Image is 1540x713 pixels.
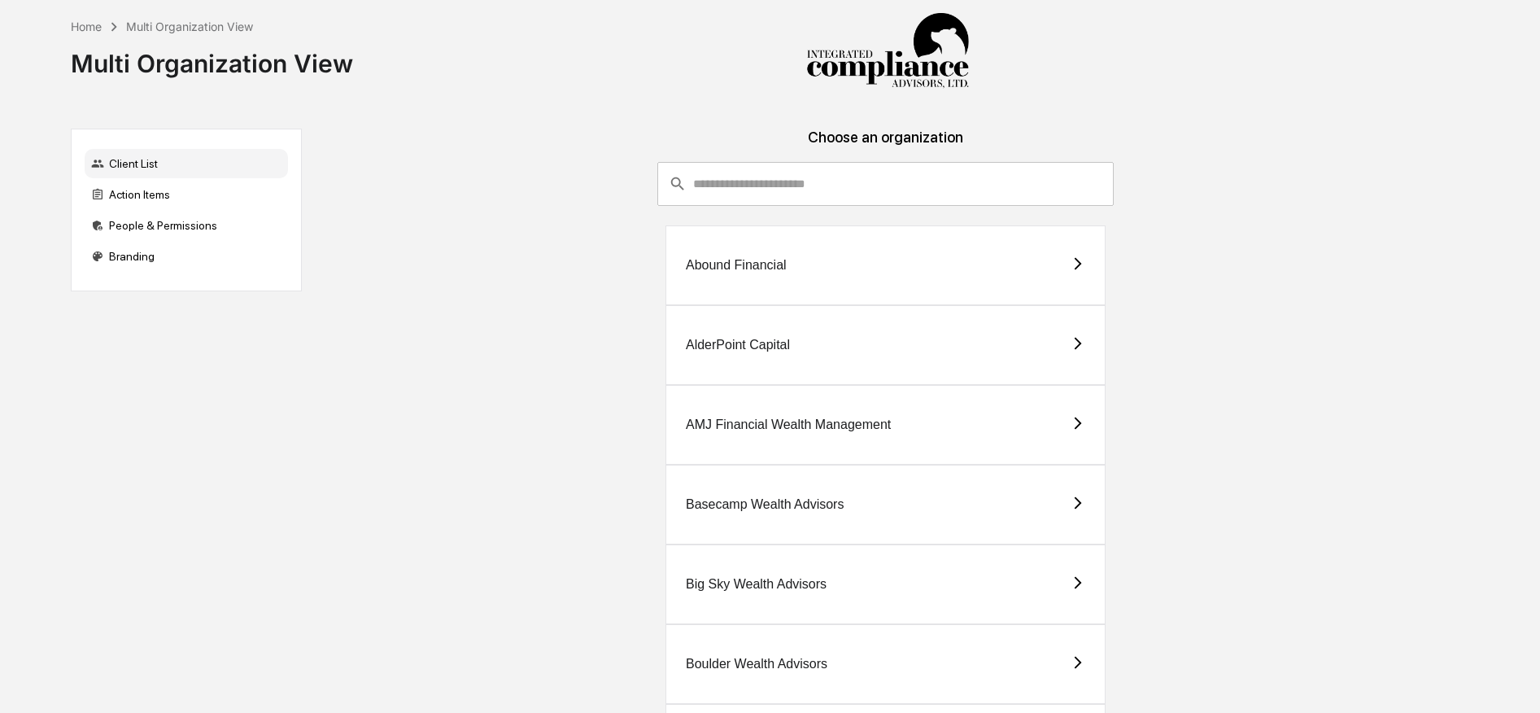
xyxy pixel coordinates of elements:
[85,242,288,271] div: Branding
[806,13,969,90] img: Integrated Compliance Advisors
[85,211,288,240] div: People & Permissions
[71,20,102,33] div: Home
[686,497,844,512] div: Basecamp Wealth Advisors
[686,418,891,432] div: AMJ Financial Wealth Management
[85,149,288,178] div: Client List
[686,657,827,671] div: Boulder Wealth Advisors
[686,577,827,592] div: Big Sky Wealth Advisors
[686,258,787,273] div: Abound Financial
[71,36,353,78] div: Multi Organization View
[85,180,288,209] div: Action Items
[126,20,253,33] div: Multi Organization View
[657,162,1114,206] div: consultant-dashboard__filter-organizations-search-bar
[315,129,1457,162] div: Choose an organization
[686,338,790,352] div: AlderPoint Capital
